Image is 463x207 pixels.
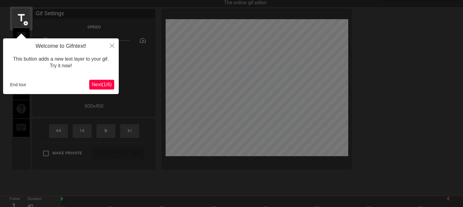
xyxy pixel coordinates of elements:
[8,43,114,50] h4: Welcome to Gifntext!
[8,80,29,89] button: End tour
[105,38,119,52] button: Close
[89,80,114,89] button: Next
[8,50,114,75] div: This button adds a new text layer to your gif. Try it now!
[92,82,112,87] span: Next ( 1 / 6 )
